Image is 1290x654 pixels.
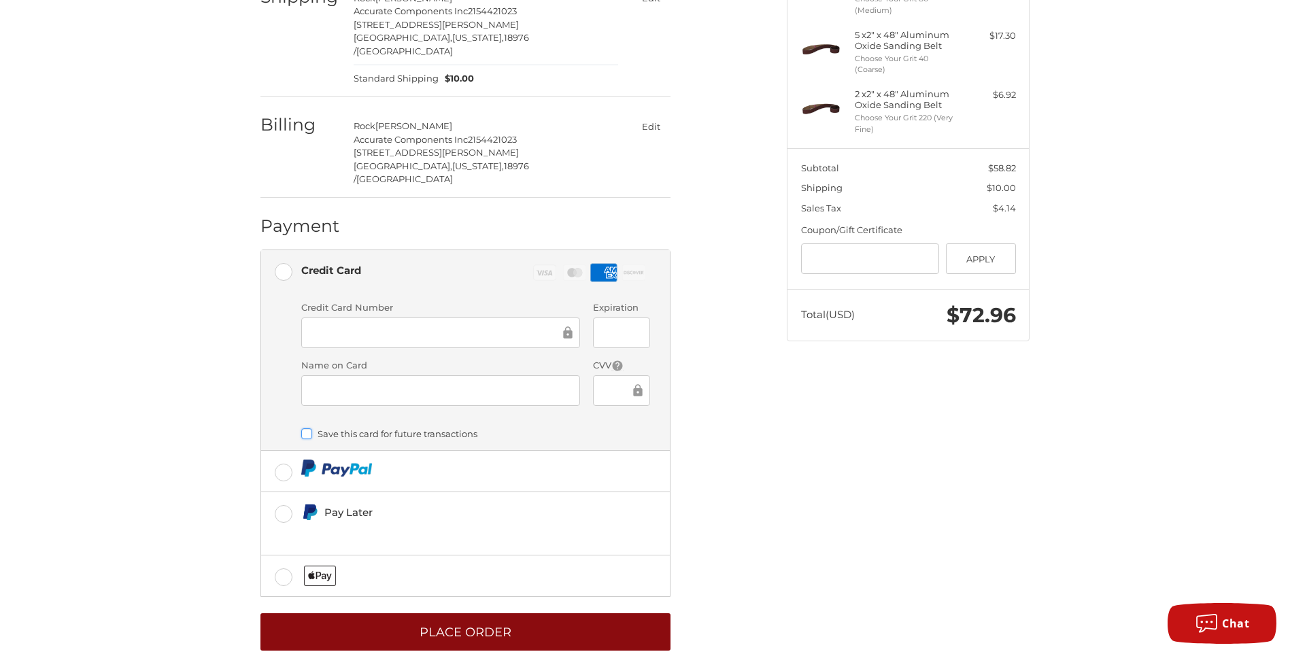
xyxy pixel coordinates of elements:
[602,383,630,398] iframe: Secure Credit Card Frame - CVV
[962,29,1016,43] div: $17.30
[468,5,517,16] span: 2154421023
[987,182,1016,193] span: $10.00
[962,88,1016,102] div: $6.92
[1168,603,1276,644] button: Chat
[356,173,453,184] span: [GEOGRAPHIC_DATA]
[354,120,375,131] span: Rock
[801,203,841,213] span: Sales Tax
[855,88,959,111] h4: 2 x 2" x 48" Aluminum Oxide Sanding Belt
[354,19,519,30] span: [STREET_ADDRESS][PERSON_NAME]
[593,359,649,373] label: CVV
[260,216,340,237] h2: Payment
[260,114,340,135] h2: Billing
[439,72,475,86] span: $10.00
[301,259,361,281] div: Credit Card
[356,46,453,56] span: [GEOGRAPHIC_DATA]
[301,301,580,315] label: Credit Card Number
[311,383,571,398] iframe: Secure Credit Card Frame - Cardholder Name
[468,134,517,145] span: 2154421023
[324,501,577,523] div: Pay Later
[354,160,452,171] span: [GEOGRAPHIC_DATA],
[855,53,959,75] li: Choose Your Grit 40 (Coarse)
[354,32,529,56] span: 18976 /
[304,566,336,586] img: Applepay icon
[301,428,650,439] label: Save this card for future transactions
[301,526,577,538] iframe: PayPal Message 1
[947,303,1016,328] span: $72.96
[602,325,640,341] iframe: Secure Credit Card Frame - Expiration Date
[855,112,959,135] li: Choose Your Grit 220 (Very Fine)
[593,301,649,315] label: Expiration
[801,182,843,193] span: Shipping
[452,32,504,43] span: [US_STATE],
[801,308,855,321] span: Total (USD)
[301,504,318,521] img: Pay Later icon
[354,5,468,16] span: Accurate Components Inc
[354,134,468,145] span: Accurate Components Inc
[452,160,504,171] span: [US_STATE],
[375,120,452,131] span: [PERSON_NAME]
[988,162,1016,173] span: $58.82
[260,613,671,651] button: Place Order
[801,224,1016,237] div: Coupon/Gift Certificate
[301,460,373,477] img: PayPal icon
[311,325,560,341] iframe: Secure Credit Card Frame - Credit Card Number
[1222,616,1249,631] span: Chat
[801,243,940,274] input: Gift Certificate or Coupon Code
[354,72,439,86] span: Standard Shipping
[354,147,519,158] span: [STREET_ADDRESS][PERSON_NAME]
[631,116,671,136] button: Edit
[946,243,1016,274] button: Apply
[993,203,1016,213] span: $4.14
[354,32,452,43] span: [GEOGRAPHIC_DATA],
[855,29,959,52] h4: 5 x 2" x 48" Aluminum Oxide Sanding Belt
[801,162,839,173] span: Subtotal
[301,359,580,373] label: Name on Card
